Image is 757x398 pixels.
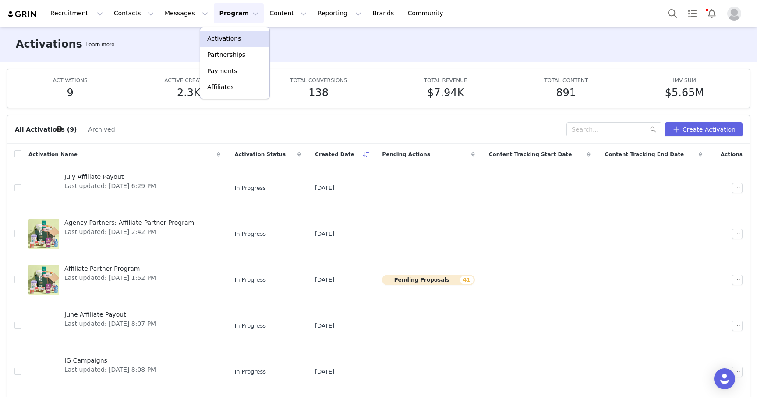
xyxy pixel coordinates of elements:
[207,83,234,92] p: Affiliates
[64,264,156,273] span: Affiliate Partner Program
[207,34,241,43] p: Activations
[109,3,159,23] button: Contacts
[315,367,334,376] span: [DATE]
[382,150,430,158] span: Pending Actions
[312,3,367,23] button: Reporting
[683,3,702,23] a: Tasks
[427,85,464,101] h5: $7.94K
[382,275,474,285] button: Pending Proposals41
[566,122,661,136] input: Search...
[7,10,38,18] img: grin logo
[234,150,286,158] span: Activation Status
[489,150,572,158] span: Content Tracking Start Date
[315,276,334,284] span: [DATE]
[234,321,266,330] span: In Progress
[234,367,266,376] span: In Progress
[14,122,77,136] button: All Activations (9)
[64,227,194,237] span: Last updated: [DATE] 2:42 PM
[650,126,656,133] i: icon: search
[673,77,696,84] span: IMV SUM
[214,3,264,23] button: Program
[714,368,735,389] div: Open Intercom Messenger
[702,3,722,23] button: Notifications
[605,150,684,158] span: Content Tracking End Date
[67,85,74,101] h5: 9
[315,184,334,192] span: [DATE]
[16,36,82,52] h3: Activations
[164,77,213,84] span: ACTIVE CREATORS
[28,171,220,206] a: July Affiliate PayoutLast updated: [DATE] 6:29 PM
[234,276,266,284] span: In Progress
[159,3,213,23] button: Messages
[727,7,741,21] img: placeholder-profile.jpg
[234,184,266,192] span: In Progress
[88,122,115,136] button: Archived
[308,85,329,101] h5: 138
[709,145,750,164] div: Actions
[28,354,220,389] a: IG CampaignsLast updated: [DATE] 8:08 PM
[64,310,156,319] span: June Affiliate Payout
[55,125,63,133] div: Tooltip anchor
[234,230,266,238] span: In Progress
[424,77,467,84] span: TOTAL REVENUE
[28,150,78,158] span: Activation Name
[315,230,334,238] span: [DATE]
[403,3,453,23] a: Community
[64,319,156,328] span: Last updated: [DATE] 8:07 PM
[665,85,704,101] h5: $5.65M
[64,365,156,374] span: Last updated: [DATE] 8:08 PM
[663,3,682,23] button: Search
[207,50,245,59] p: Partnerships
[722,7,750,21] button: Profile
[544,77,588,84] span: TOTAL CONTENT
[53,77,88,84] span: ACTIVATIONS
[64,172,156,182] span: July Affiliate Payout
[28,216,220,251] a: Agency Partners: Affiliate Partner ProgramLast updated: [DATE] 2:42 PM
[556,85,576,101] h5: 891
[64,273,156,283] span: Last updated: [DATE] 1:52 PM
[290,77,347,84] span: TOTAL CONVERSIONS
[84,40,116,49] div: Tooltip anchor
[64,182,156,191] span: Last updated: [DATE] 6:29 PM
[315,321,334,330] span: [DATE]
[64,218,194,227] span: Agency Partners: Affiliate Partner Program
[45,3,108,23] button: Recruitment
[264,3,312,23] button: Content
[315,150,354,158] span: Created Date
[28,308,220,343] a: June Affiliate PayoutLast updated: [DATE] 8:07 PM
[177,85,201,101] h5: 2.3K
[64,356,156,365] span: IG Campaigns
[207,66,237,76] p: Payments
[367,3,402,23] a: Brands
[28,262,220,297] a: Affiliate Partner ProgramLast updated: [DATE] 1:52 PM
[665,122,743,136] button: Create Activation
